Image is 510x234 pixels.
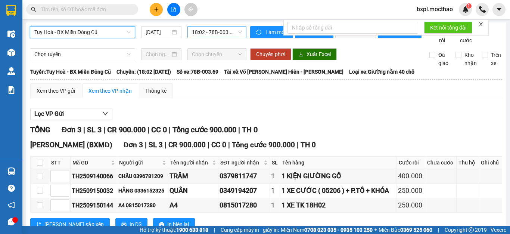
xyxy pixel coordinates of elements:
div: 1 XE TK 18H02 [282,200,395,210]
span: | [145,141,147,149]
div: 1 XE CƯỚC ( 05206 ) + P.TÔ + KHÓA [282,185,395,196]
span: TH 0 [242,125,258,134]
b: Tuyến: Tuy Hoà - BX Miền Đông Cũ [30,69,111,75]
span: In DS [130,220,142,228]
span: | [165,141,167,149]
td: 0349194207 [218,184,270,198]
span: Chọn chuyến [192,49,242,60]
span: TH 0 [301,141,316,149]
span: CR 900.000 [107,125,146,134]
th: Thu hộ [457,157,479,169]
img: warehouse-icon [7,49,15,56]
span: In biên lai [167,220,189,228]
span: ⚪️ [374,228,377,231]
div: QUÂN [170,185,217,196]
button: syncLàm mới [250,26,293,38]
span: Miền Bắc [379,226,432,234]
button: printerIn biên lai [153,218,195,230]
span: [PERSON_NAME] sắp xếp [44,220,104,228]
span: printer [159,222,164,228]
span: copyright [469,227,474,233]
div: TH2509150144 [72,201,116,210]
span: close [478,22,483,27]
td: 0815017280 [218,198,270,213]
span: bxpl.mocthao [411,4,459,14]
input: Chọn ngày [146,50,170,58]
span: Kết nối tổng đài [430,24,466,32]
input: Nhập số tổng đài [287,22,418,34]
td: TH2509150144 [71,198,117,213]
span: sort-ascending [36,222,41,228]
div: TH2509150032 [72,186,116,195]
button: plus [150,3,163,16]
div: HẰNG 0336152325 [118,187,167,195]
span: Tên người nhận [170,158,211,167]
span: Trên xe [488,51,504,67]
span: Tổng cước 900.000 [172,125,236,134]
img: warehouse-icon [7,30,15,38]
span: Mã GD [72,158,109,167]
span: TỔNG [30,125,50,134]
span: | [438,226,439,234]
span: | [147,125,149,134]
th: Ghi chú [479,157,502,169]
span: Xuất Excel [307,50,331,58]
th: SL [270,157,281,169]
div: Xem theo VP gửi [37,87,75,95]
span: | [297,141,299,149]
button: printerIn DS [115,218,147,230]
div: 0815017280 [220,200,268,210]
span: Tuy Hoà - BX Miền Đông Cũ [34,27,131,38]
span: 1 [467,3,470,9]
span: message [8,218,15,225]
img: warehouse-icon [7,167,15,175]
button: aim [184,3,198,16]
button: Chuyển phơi [250,48,291,60]
span: Làm mới [265,28,287,36]
button: sort-ascending[PERSON_NAME] sắp xếp [30,218,110,230]
div: 1 [271,185,279,196]
span: plus [154,7,159,12]
button: file-add [167,3,180,16]
span: notification [8,201,15,209]
span: SĐT người nhận [220,158,262,167]
span: Cung cấp máy in - giấy in: [221,226,279,234]
span: | [228,141,230,149]
td: TH2509150032 [71,184,117,198]
span: CC 0 [211,141,226,149]
td: TH2509140066 [71,169,117,184]
th: Cước rồi [397,157,425,169]
span: CC 0 [151,125,167,134]
button: Lọc VP Gửi [30,108,112,120]
span: printer [121,222,127,228]
span: search [31,7,36,12]
th: Chưa cước [425,157,457,169]
span: | [83,125,85,134]
div: 250.000 [398,185,424,196]
span: Chuyến: (18:02 [DATE]) [116,68,171,76]
span: caret-down [496,6,503,13]
span: file-add [171,7,176,12]
span: aim [188,7,193,12]
span: | [238,125,240,134]
span: sync [256,30,262,36]
img: warehouse-icon [7,67,15,75]
span: SL 3 [149,141,163,149]
div: A4 [170,200,217,210]
span: Chọn tuyến [34,49,131,60]
div: A4 0815017280 [118,201,167,209]
img: icon-new-feature [462,6,469,13]
td: QUÂN [168,184,218,198]
span: SL 3 [87,125,102,134]
span: | [214,226,215,234]
span: Kho nhận [461,51,480,67]
span: Tài xế: Võ [PERSON_NAME] Hiên - [PERSON_NAME] [224,68,343,76]
img: logo-vxr [6,5,16,16]
span: Tổng cước 900.000 [232,141,295,149]
span: Hỗ trợ kỹ thuật: [140,226,208,234]
strong: 0708 023 035 - 0935 103 250 [304,227,373,233]
input: Tìm tên, số ĐT hoặc mã đơn [41,5,129,13]
span: Lọc VP Gửi [34,109,64,118]
strong: 0369 525 060 [400,227,432,233]
input: 15/09/2025 [146,28,170,36]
